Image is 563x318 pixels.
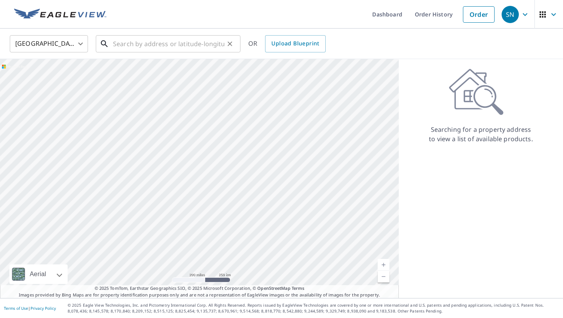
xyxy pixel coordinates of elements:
[378,259,389,271] a: Current Level 5, Zoom In
[265,35,325,52] a: Upload Blueprint
[292,285,305,291] a: Terms
[10,33,88,55] div: [GEOGRAPHIC_DATA]
[95,285,305,292] span: © 2025 TomTom, Earthstar Geographics SIO, © 2025 Microsoft Corporation, ©
[502,6,519,23] div: SN
[429,125,533,144] p: Searching for a property address to view a list of available products.
[271,39,319,49] span: Upload Blueprint
[257,285,290,291] a: OpenStreetMap
[30,305,56,311] a: Privacy Policy
[14,9,106,20] img: EV Logo
[224,38,235,49] button: Clear
[378,271,389,282] a: Current Level 5, Zoom Out
[463,6,495,23] a: Order
[4,305,28,311] a: Terms of Use
[4,306,56,311] p: |
[27,264,48,284] div: Aerial
[248,35,326,52] div: OR
[68,302,559,314] p: © 2025 Eagle View Technologies, Inc. and Pictometry International Corp. All Rights Reserved. Repo...
[113,33,224,55] input: Search by address or latitude-longitude
[9,264,68,284] div: Aerial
